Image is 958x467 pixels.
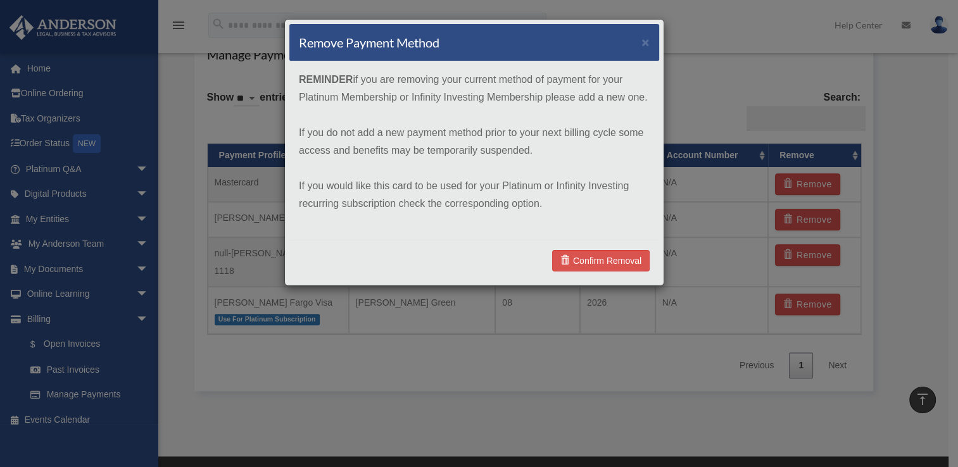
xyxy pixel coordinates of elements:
[552,250,650,271] a: Confirm Removal
[289,61,659,240] div: if you are removing your current method of payment for your Platinum Membership or Infinity Inves...
[299,74,353,85] strong: REMINDER
[299,177,650,213] p: If you would like this card to be used for your Platinum or Infinity Investing recurring subscrip...
[641,35,650,49] button: ×
[299,34,439,51] h4: Remove Payment Method
[299,124,650,159] p: If you do not add a new payment method prior to your next billing cycle some access and benefits ...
